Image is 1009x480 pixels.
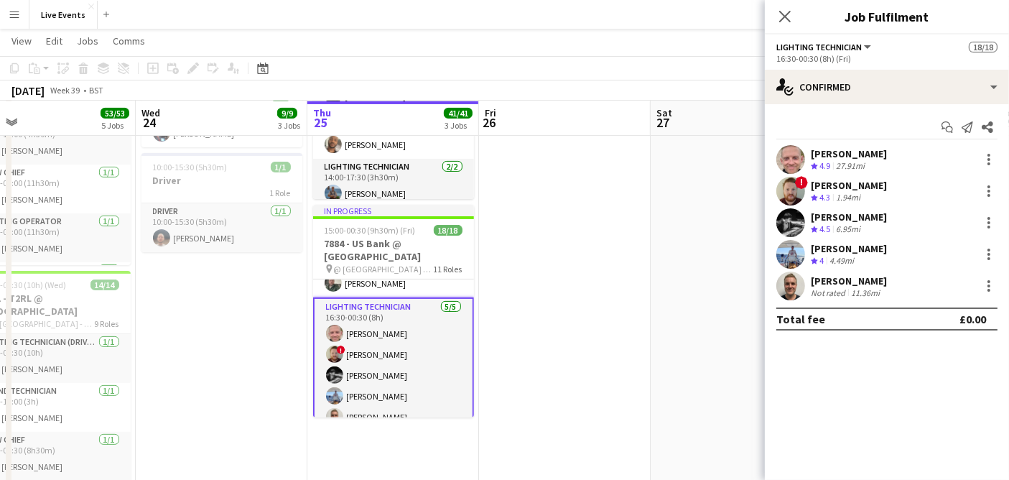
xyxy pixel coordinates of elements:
span: 9 Roles [95,318,119,329]
div: BST [89,85,103,96]
span: Jobs [77,34,98,47]
div: [PERSON_NAME] [811,179,887,192]
span: 4.3 [819,192,830,203]
h3: 7884 - US Bank @ [GEOGRAPHIC_DATA] [313,237,474,263]
div: 27.91mi [833,160,868,172]
h3: Job Fulfilment [765,7,1009,26]
div: Not rated [811,287,848,298]
span: 27 [654,114,672,131]
a: Edit [40,32,68,50]
span: 41/41 [444,108,473,119]
a: View [6,32,37,50]
div: [PERSON_NAME] [811,274,887,287]
span: 4 [819,255,824,266]
app-card-role: Lighting Technician2/214:00-17:30 (3h30m)[PERSON_NAME] [313,159,474,229]
span: Week 39 [47,85,83,96]
button: Live Events [29,1,98,29]
span: View [11,34,32,47]
div: £0.00 [959,312,986,326]
span: 11 Roles [434,264,462,274]
span: Lighting Technician [776,42,862,52]
span: 18/18 [969,42,998,52]
button: Lighting Technician [776,42,873,52]
span: @ [GEOGRAPHIC_DATA] - 7884 [334,264,434,274]
span: Comms [113,34,145,47]
span: 4.9 [819,160,830,171]
app-card-role: Lighting Technician5/516:30-00:30 (8h)[PERSON_NAME]![PERSON_NAME][PERSON_NAME][PERSON_NAME][PERSO... [313,297,474,433]
div: 3 Jobs [445,120,472,131]
span: Fri [485,106,496,119]
div: Confirmed [765,70,1009,104]
div: 5 Jobs [101,120,129,131]
a: Comms [107,32,151,50]
span: 4.5 [819,223,830,234]
app-job-card: 10:00-15:30 (5h30m)1/1Driver1 RoleDriver1/110:00-15:30 (5h30m)[PERSON_NAME] [141,153,302,252]
div: [PERSON_NAME] [811,242,887,255]
div: 16:30-00:30 (8h) (Fri) [776,53,998,64]
span: Edit [46,34,62,47]
span: ! [795,176,808,189]
div: 3 Jobs [278,120,300,131]
span: 24 [139,114,160,131]
h3: Driver [141,174,302,187]
div: [PERSON_NAME] [811,211,887,223]
div: Total fee [776,312,825,326]
div: 1.94mi [833,192,863,204]
div: 11.36mi [848,287,883,298]
span: 14/14 [90,280,119,290]
span: 10:00-15:30 (5h30m) [153,162,228,172]
span: 53/53 [101,108,129,119]
div: 4.49mi [827,255,857,267]
span: 26 [483,114,496,131]
span: ! [337,346,345,354]
span: Wed [141,106,160,119]
span: 25 [311,114,331,131]
div: [PERSON_NAME] [811,147,887,160]
app-card-role: Driver1/110:00-15:30 (5h30m)[PERSON_NAME] [141,203,302,252]
span: 15:00-00:30 (9h30m) (Fri) [325,225,416,236]
app-job-card: In progress15:00-00:30 (9h30m) (Fri)18/187884 - US Bank @ [GEOGRAPHIC_DATA] @ [GEOGRAPHIC_DATA] -... [313,205,474,417]
span: Sat [656,106,672,119]
div: [DATE] [11,83,45,98]
span: 9/9 [277,108,297,119]
span: 1 Role [270,188,291,198]
div: In progress [313,205,474,216]
span: 1/1 [271,162,291,172]
span: 18/18 [434,225,462,236]
span: Thu [313,106,331,119]
div: 6.95mi [833,223,863,236]
a: Jobs [71,32,104,50]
